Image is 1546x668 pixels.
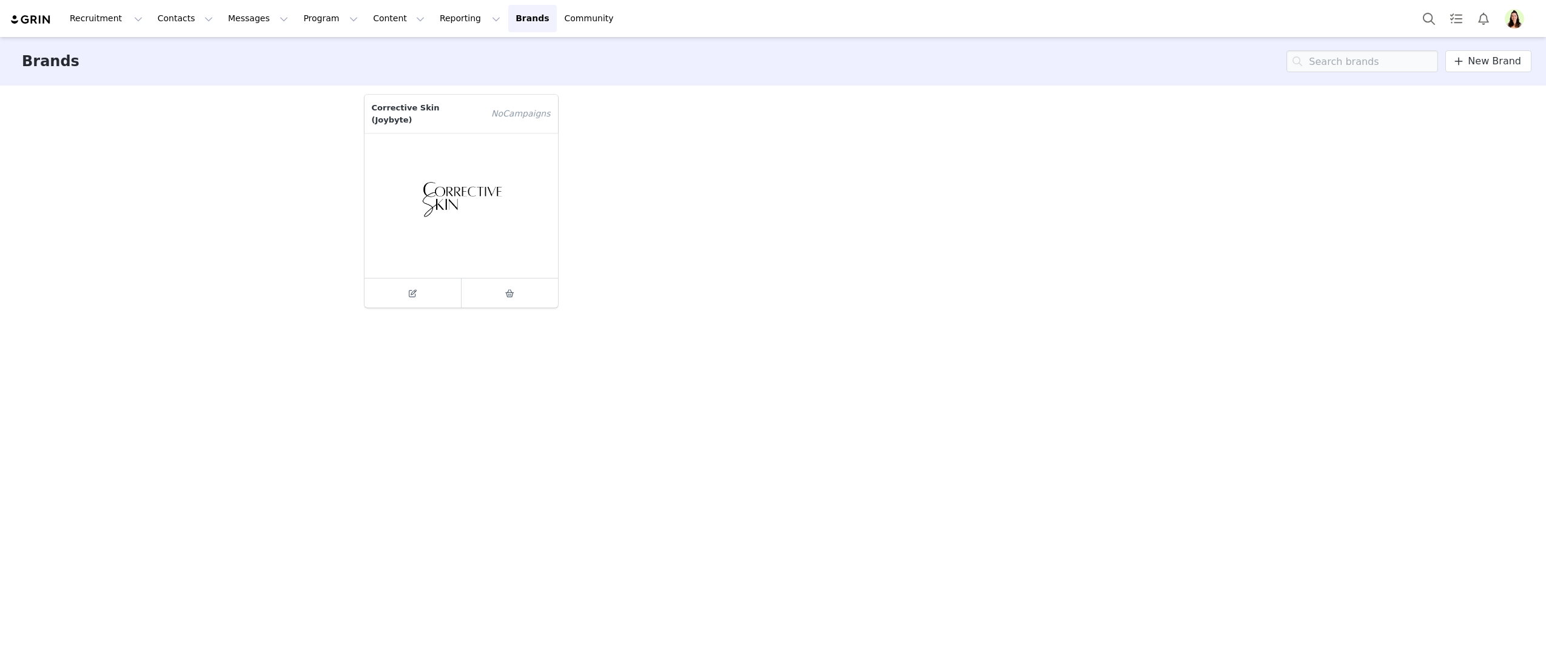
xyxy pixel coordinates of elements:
[365,95,485,133] p: Corrective Skin (Joybyte)
[10,14,52,25] img: grin logo
[22,50,79,72] h3: Brands
[366,5,432,32] button: Content
[432,5,508,32] button: Reporting
[557,5,627,32] a: Community
[1416,5,1442,32] button: Search
[1445,50,1531,72] a: New Brand
[484,95,557,133] span: Campaign
[491,107,503,120] span: No
[1497,9,1536,29] button: Profile
[546,107,550,120] span: s
[1505,9,1524,29] img: 8bf08dd3-0017-4ffe-b06d-d651d356d6cf.png
[1468,54,1521,69] span: New Brand
[1470,5,1497,32] button: Notifications
[221,5,295,32] button: Messages
[150,5,220,32] button: Contacts
[1286,50,1438,72] input: Search brands
[62,5,150,32] button: Recruitment
[1443,5,1470,32] a: Tasks
[508,5,556,32] a: Brands
[296,5,365,32] button: Program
